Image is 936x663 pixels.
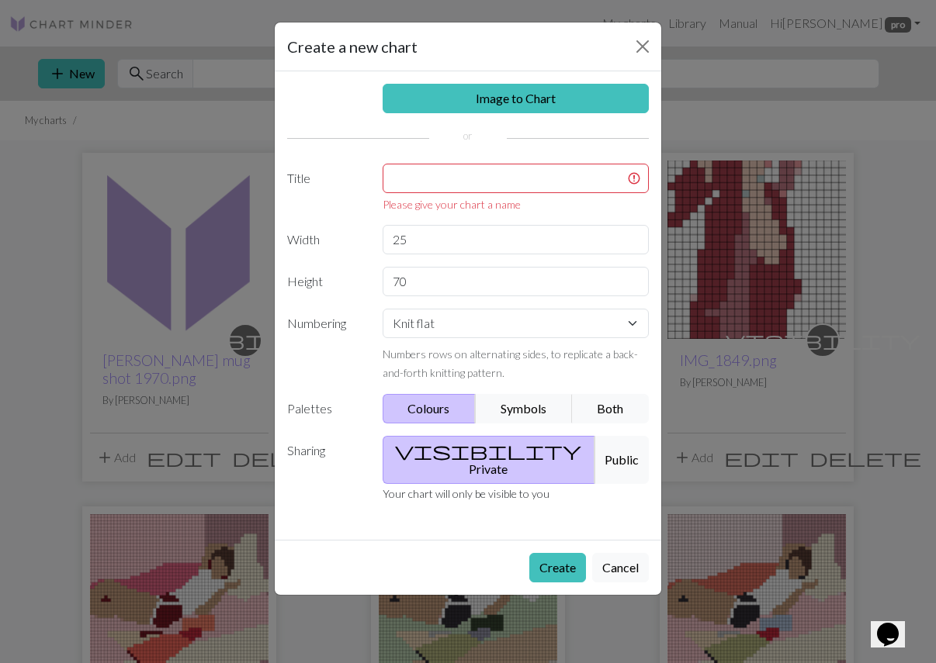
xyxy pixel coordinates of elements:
label: Height [278,267,373,296]
button: Both [572,394,650,423]
button: Cancel [592,553,649,582]
button: Close [630,34,655,59]
label: Title [278,164,373,212]
button: Public [595,436,649,484]
span: visibility [395,440,581,461]
label: Sharing [278,436,373,484]
div: Please give your chart a name [383,196,650,212]
button: Private [383,436,596,484]
label: Palettes [278,394,373,423]
h5: Create a new chart [287,35,418,58]
label: Numbering [278,309,373,382]
button: Colours [383,394,477,423]
button: Create [529,553,586,582]
a: Image to Chart [383,84,650,113]
small: Your chart will only be visible to you [383,487,549,500]
button: Symbols [475,394,573,423]
label: Width [278,225,373,254]
small: Numbers rows on alternating sides, to replicate a back-and-forth knitting pattern. [383,347,638,379]
iframe: chat widget [871,601,920,647]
